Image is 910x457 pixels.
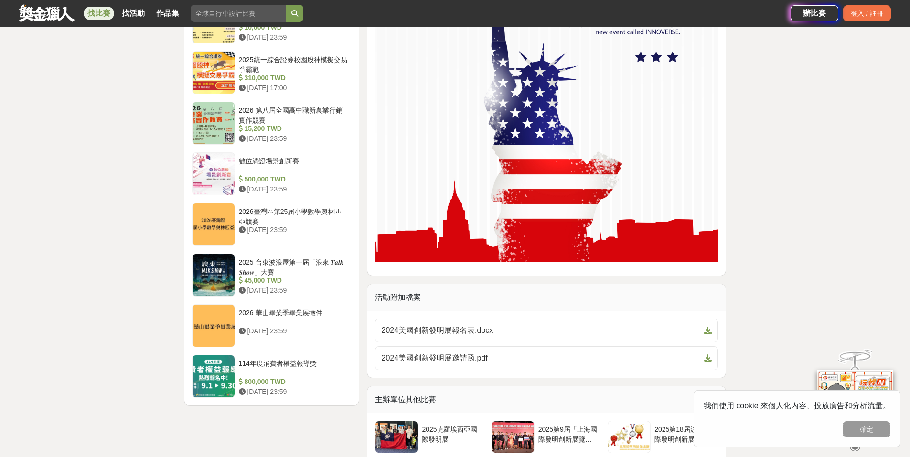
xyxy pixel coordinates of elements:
div: 2025統一綜合證券校園股神模擬交易爭霸戰 [239,55,348,73]
div: 登入 / 註冊 [843,5,891,21]
div: 2025第9屆「上海國際發明創新展覽會」即將盛大開幕，全球創新發明齊聚一堂 [538,425,598,443]
div: 活動附加檔案 [367,284,726,311]
a: 2024美國創新發明展邀請函.pdf [375,346,718,370]
a: 2025統一綜合證券校園股神模擬交易爭霸戰 310,000 TWD [DATE] 17:00 [192,51,352,94]
div: [DATE] 23:59 [239,32,348,43]
a: 找比賽 [84,7,114,20]
div: 800,000 TWD [239,377,348,387]
a: 2025 台東波浪屋第一屆「浪來 𝑻𝒂𝒍𝒌 𝑺𝒉𝒐𝒘」大賽 45,000 TWD [DATE] 23:59 [192,254,352,297]
div: 310,000 TWD [239,73,348,83]
a: 找活動 [118,7,149,20]
a: 2025第9屆「上海國際發明創新展覽會」即將盛大開幕，全球創新發明齊聚一堂 [492,421,602,453]
div: 500,000 TWD [239,174,348,184]
div: 2026 第八屆全國高中職新農業行銷實作競賽 [239,106,348,124]
input: 全球自行車設計比賽 [191,5,286,22]
a: 2025克羅埃西亞國際發明展 [375,421,485,453]
button: 確定 [843,421,890,437]
div: 2026臺灣區第25届小學數學奧林匹亞競賽 [239,207,348,225]
span: 2024美國創新發明展邀請函.pdf [381,352,700,364]
a: 114年度消費者權益報導獎 800,000 TWD [DATE] 23:59 [192,355,352,398]
a: 辦比賽 [791,5,838,21]
a: 2026 華山畢業季畢業展徵件 [DATE] 23:59 [192,304,352,347]
span: 我們使用 cookie 來個人化內容、投放廣告和分析流量。 [704,402,890,410]
div: 2025克羅埃西亞國際發明展 [422,425,482,443]
div: 114年度消費者權益報導獎 [239,359,348,377]
div: [DATE] 23:59 [239,225,348,235]
a: 作品集 [152,7,183,20]
div: 2026 華山畢業季畢業展徵件 [239,308,348,326]
a: 2026臺灣區第25届小學數學奧林匹亞競賽 [DATE] 23:59 [192,203,352,246]
a: 2025第18屆波蘭國際發明創新展 [608,421,718,453]
div: 10,000 TWD [239,22,348,32]
div: 2025第18屆波蘭國際發明創新展 [654,425,714,443]
a: 數位憑證場景創新賽 500,000 TWD [DATE] 23:59 [192,152,352,195]
span: 2024美國創新發明展報名表.docx [381,325,700,336]
div: 45,000 TWD [239,276,348,286]
div: [DATE] 23:59 [239,387,348,397]
div: [DATE] 17:00 [239,83,348,93]
a: 2024美國創新發明展報名表.docx [375,319,718,342]
div: 15,200 TWD [239,124,348,134]
div: [DATE] 23:59 [239,286,348,296]
div: [DATE] 23:59 [239,134,348,144]
div: 主辦單位其他比賽 [367,386,726,413]
a: 2026 第八屆全國高中職新農業行銷實作競賽 15,200 TWD [DATE] 23:59 [192,102,352,145]
img: d2146d9a-e6f6-4337-9592-8cefde37ba6b.png [817,370,893,433]
div: 數位憑證場景創新賽 [239,156,348,174]
div: [DATE] 23:59 [239,326,348,336]
div: [DATE] 23:59 [239,184,348,194]
div: 2025 台東波浪屋第一屆「浪來 𝑻𝒂𝒍𝒌 𝑺𝒉𝒐𝒘」大賽 [239,257,348,276]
